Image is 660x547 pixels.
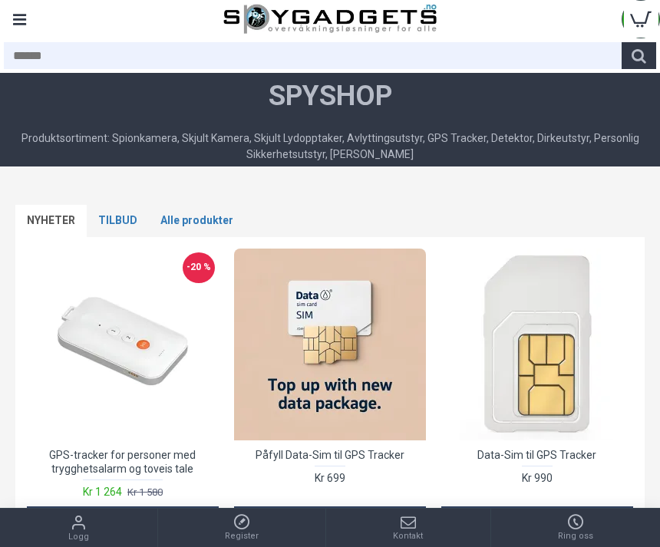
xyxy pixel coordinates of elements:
[256,448,404,462] a: Påfyll Data-Sim til GPS Tracker
[522,473,553,483] span: Kr 990
[393,530,423,543] span: Kontakt
[558,530,593,543] span: Ring oss
[315,473,345,483] span: Kr 699
[87,205,149,237] a: TILBUD
[223,4,437,35] img: SpyGadgets.no
[4,130,656,163] div: Produktsortiment: Spionkamera, Skjult Kamera, Skjult Lydopptaker, Avlyttingsutstyr, GPS Tracker, ...
[15,205,87,237] a: NYHETER
[35,448,211,476] a: GPS-tracker for personer med trygghetsalarm og toveis tale
[127,487,163,497] span: Kr 1 580
[234,249,426,440] a: Påfyll Data-Sim til GPS Tracker
[83,486,122,497] span: Kr 1 264
[158,509,326,547] a: Register
[477,448,596,462] a: Data-Sim til GPS Tracker
[326,509,490,547] a: Kontakt
[4,77,656,115] h1: SpyShop
[149,205,245,237] a: Alle produkter
[225,530,259,543] span: Register
[441,249,633,440] a: Data-Sim til GPS Tracker
[27,249,219,440] a: GPS-tracker for personer med trygghetsalarm og toveis tale
[68,531,89,544] span: Logg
